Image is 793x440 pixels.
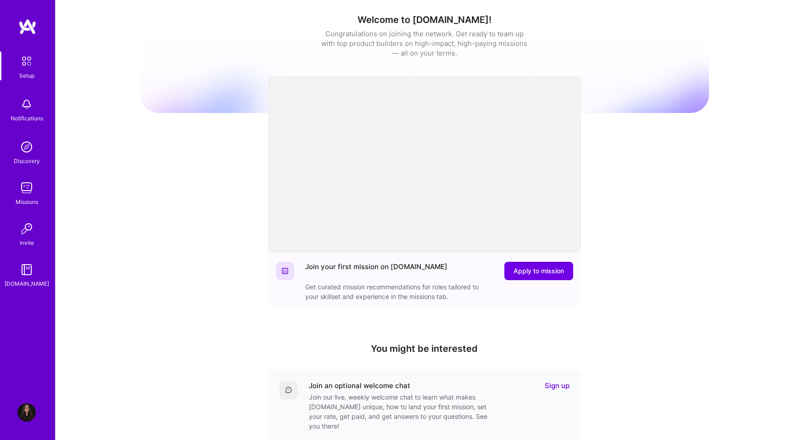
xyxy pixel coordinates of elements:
img: discovery [17,138,36,156]
div: Join your first mission on [DOMAIN_NAME] [305,262,447,280]
img: teamwork [17,179,36,197]
div: Congratulations on joining the network. Get ready to team up with top product builders on high-im... [321,29,528,58]
img: setup [17,51,36,71]
a: User Avatar [15,403,38,422]
span: Apply to mission [514,266,564,276]
div: Get curated mission recommendations for roles tailored to your skillset and experience in the mis... [305,282,489,301]
img: guide book [17,260,36,279]
h4: You might be interested [268,343,581,354]
div: Join an optional welcome chat [309,381,410,390]
div: Setup [19,71,34,80]
div: Invite [20,238,34,248]
iframe: video [268,76,581,252]
img: Website [281,267,289,275]
div: Discovery [14,156,40,166]
img: User Avatar [17,403,36,422]
div: Missions [16,197,38,207]
img: logo [18,18,37,35]
a: Sign up [545,381,570,390]
img: bell [17,95,36,113]
div: Join our live, weekly welcome chat to learn what makes [DOMAIN_NAME] unique, how to land your fir... [309,392,492,431]
div: [DOMAIN_NAME] [5,279,49,288]
div: Notifications [11,113,43,123]
img: Comment [285,386,292,394]
h1: Welcome to [DOMAIN_NAME]! [140,14,709,25]
img: Invite [17,220,36,238]
button: Apply to mission [504,262,573,280]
